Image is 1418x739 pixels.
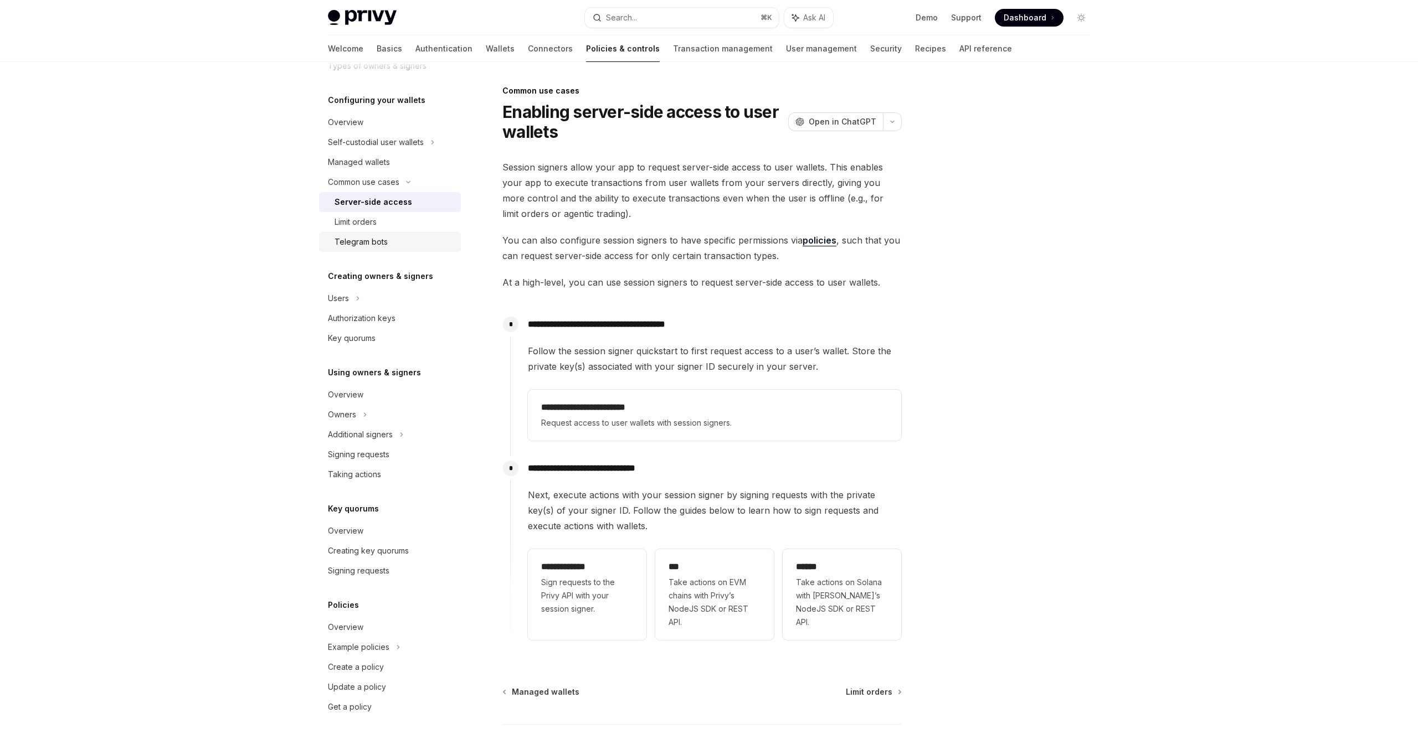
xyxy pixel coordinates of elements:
a: Update a policy [319,677,461,697]
button: Search...⌘K [585,8,779,28]
img: light logo [328,10,397,25]
div: Signing requests [328,564,389,577]
span: Next, execute actions with your session signer by signing requests with the private key(s) of you... [528,487,901,534]
a: Policies & controls [586,35,660,62]
a: Recipes [915,35,946,62]
h5: Key quorums [328,502,379,515]
a: Demo [916,12,938,23]
div: Telegram bots [335,235,388,249]
div: Get a policy [328,700,372,714]
div: Taking actions [328,468,381,481]
h5: Policies [328,598,359,612]
button: Open in ChatGPT [788,112,883,131]
div: Signing requests [328,448,389,461]
h5: Creating owners & signers [328,270,433,283]
div: Overview [328,621,363,634]
a: **** *Take actions on Solana with [PERSON_NAME]’s NodeJS SDK or REST API. [783,549,901,640]
div: Owners [328,408,356,421]
span: Take actions on EVM chains with Privy’s NodeJS SDK or REST API. [669,576,761,629]
div: Users [328,292,349,305]
a: Overview [319,617,461,637]
a: Transaction management [673,35,773,62]
div: Common use cases [502,85,902,96]
a: Dashboard [995,9,1063,27]
span: Request access to user wallets with session signers. [541,416,888,430]
div: Overview [328,388,363,401]
a: Security [870,35,902,62]
span: Managed wallets [512,686,579,697]
div: Key quorums [328,332,376,345]
div: Managed wallets [328,156,390,169]
div: Limit orders [335,215,377,229]
a: Server-side access [319,192,461,212]
a: Basics [377,35,402,62]
span: Dashboard [1004,12,1046,23]
div: Create a policy [328,660,384,674]
div: Creating key quorums [328,544,409,557]
span: Sign requests to the Privy API with your session signer. [541,576,633,616]
a: Welcome [328,35,363,62]
span: Ask AI [803,12,825,23]
a: Limit orders [319,212,461,232]
a: Telegram bots [319,232,461,252]
a: Authentication [415,35,472,62]
a: Support [951,12,982,23]
a: Overview [319,385,461,405]
a: Authorization keys [319,308,461,328]
a: ***Take actions on EVM chains with Privy’s NodeJS SDK or REST API. [655,549,774,640]
h5: Configuring your wallets [328,94,425,107]
span: Open in ChatGPT [809,116,876,127]
h1: Enabling server-side access to user wallets [502,102,784,142]
div: Additional signers [328,428,393,441]
div: Server-side access [335,195,412,209]
span: You can also configure session signers to have specific permissions via , such that you can reque... [502,232,902,263]
a: Creating key quorums [319,541,461,561]
span: Follow the session signer quickstart to first request access to a user’s wallet. Store the privat... [528,343,901,374]
h5: Using owners & signers [328,366,421,379]
a: Get a policy [319,697,461,717]
a: Managed wallets [319,152,461,172]
span: Take actions on Solana with [PERSON_NAME]’s NodeJS SDK or REST API. [796,576,888,629]
span: Limit orders [846,686,892,697]
div: Self-custodial user wallets [328,136,424,149]
a: Key quorums [319,328,461,348]
a: Managed wallets [504,686,579,697]
div: Overview [328,116,363,129]
a: Signing requests [319,561,461,581]
div: Example policies [328,640,389,654]
span: ⌘ K [761,13,772,22]
a: Taking actions [319,464,461,484]
span: Session signers allow your app to request server-side access to user wallets. This enables your a... [502,159,902,221]
a: **** **** ***Sign requests to the Privy API with your session signer. [528,549,646,640]
a: Wallets [486,35,515,62]
a: Overview [319,112,461,132]
span: At a high-level, you can use session signers to request server-side access to user wallets. [502,275,902,290]
a: Create a policy [319,657,461,677]
a: Connectors [528,35,573,62]
div: Update a policy [328,680,386,694]
div: Common use cases [328,175,399,189]
a: Overview [319,521,461,541]
a: API reference [959,35,1012,62]
a: Limit orders [846,686,901,697]
div: Overview [328,524,363,538]
div: Authorization keys [328,312,395,325]
div: Search... [606,11,637,24]
button: Toggle dark mode [1072,9,1090,27]
a: policies [803,235,836,246]
a: Signing requests [319,445,461,464]
a: User management [786,35,857,62]
button: Ask AI [784,8,833,28]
